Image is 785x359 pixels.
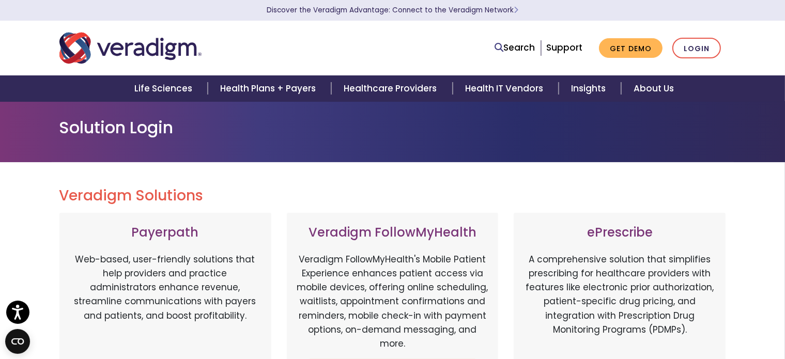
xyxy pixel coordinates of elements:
[546,41,582,54] a: Support
[621,75,686,102] a: About Us
[59,118,726,137] h1: Solution Login
[122,75,208,102] a: Life Sciences
[59,187,726,205] h2: Veradigm Solutions
[59,31,202,65] img: Veradigm logo
[514,5,518,15] span: Learn More
[208,75,331,102] a: Health Plans + Payers
[267,5,518,15] a: Discover the Veradigm Advantage: Connect to the Veradigm NetworkLearn More
[5,329,30,354] button: Open CMP widget
[331,75,452,102] a: Healthcare Providers
[453,75,559,102] a: Health IT Vendors
[599,38,663,58] a: Get Demo
[495,41,535,55] a: Search
[297,253,488,351] p: Veradigm FollowMyHealth's Mobile Patient Experience enhances patient access via mobile devices, o...
[70,225,261,240] h3: Payerpath
[587,285,773,347] iframe: Drift Chat Widget
[297,225,488,240] h3: Veradigm FollowMyHealth
[672,38,721,59] a: Login
[559,75,621,102] a: Insights
[524,225,715,240] h3: ePrescribe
